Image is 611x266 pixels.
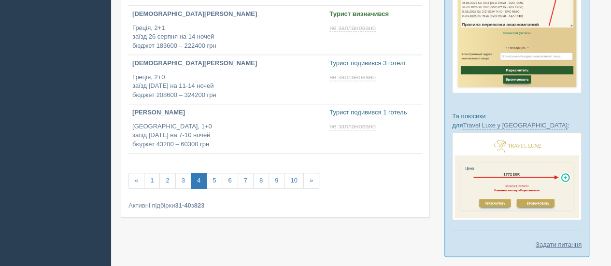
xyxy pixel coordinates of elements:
a: не заплановано [329,24,378,32]
a: 5 [206,173,222,189]
a: Travel Luxe у [GEOGRAPHIC_DATA] [463,122,567,129]
span: не заплановано [329,73,376,81]
span: не заплановано [329,123,376,130]
a: 6 [222,173,238,189]
p: [PERSON_NAME] [132,108,322,117]
a: » [303,173,319,189]
a: 3 [175,173,191,189]
a: 9 [269,173,284,189]
p: Греція, 2+1 заїзд 26 серпня на 14 ночей бюджет 183600 – 222400 грн [132,24,322,51]
a: « [128,173,144,189]
b: 823 [194,202,205,209]
a: 4 [191,173,207,189]
p: Та плюсики для : [452,112,582,130]
p: Турист подивився 1 готель [329,108,418,117]
p: Турист подивився 3 готелі [329,59,418,68]
b: 31-40 [175,202,191,209]
img: travel-luxe-%D0%BF%D0%BE%D0%B4%D0%B1%D0%BE%D1%80%D0%BA%D0%B0-%D1%81%D1%80%D0%BC-%D0%B4%D0%BB%D1%8... [452,132,582,220]
p: [DEMOGRAPHIC_DATA][PERSON_NAME] [132,10,322,19]
a: 1 [144,173,160,189]
p: [GEOGRAPHIC_DATA], 1+0 заїзд [DATE] на 7-10 ночей бюджет 43200 – 60300 грн [132,122,322,149]
a: [PERSON_NAME] [GEOGRAPHIC_DATA], 1+0заїзд [DATE] на 7-10 ночейбюджет 43200 – 60300 грн [128,104,326,153]
p: Турист визначився [329,10,418,19]
div: Активні підбірки з [128,201,422,210]
p: Греція, 2+0 заїзд [DATE] на 11-14 ночей бюджет 208600 – 324200 грн [132,73,322,100]
a: не заплановано [329,123,378,130]
a: 10 [284,173,303,189]
a: [DEMOGRAPHIC_DATA][PERSON_NAME] Греція, 2+0заїзд [DATE] на 11-14 ночейбюджет 208600 – 324200 грн [128,55,326,104]
a: не заплановано [329,73,378,81]
a: 2 [159,173,175,189]
span: не заплановано [329,24,376,32]
p: [DEMOGRAPHIC_DATA][PERSON_NAME] [132,59,322,68]
a: 8 [253,173,269,189]
a: Задати питання [536,240,582,249]
a: [DEMOGRAPHIC_DATA][PERSON_NAME] Греція, 2+1заїзд 26 серпня на 14 ночейбюджет 183600 – 222400 грн [128,6,326,55]
a: 7 [238,173,254,189]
